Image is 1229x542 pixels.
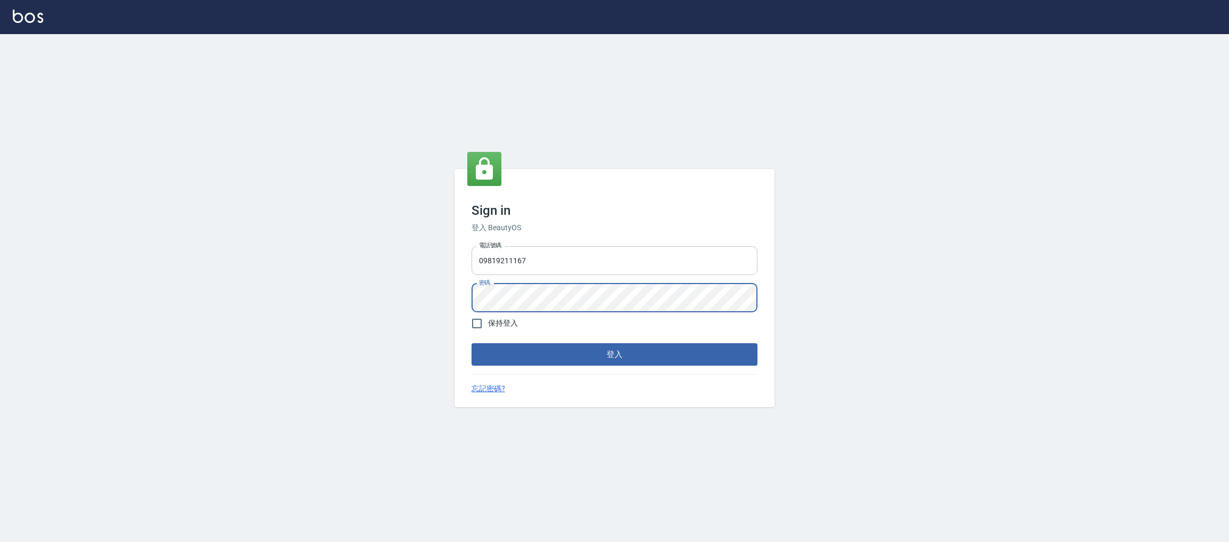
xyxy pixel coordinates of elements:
[472,222,757,233] h6: 登入 BeautyOS
[479,279,490,287] label: 密碼
[472,203,757,218] h3: Sign in
[13,10,43,23] img: Logo
[479,241,501,249] label: 電話號碼
[472,343,757,366] button: 登入
[472,383,505,394] a: 忘記密碼?
[488,318,518,329] span: 保持登入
